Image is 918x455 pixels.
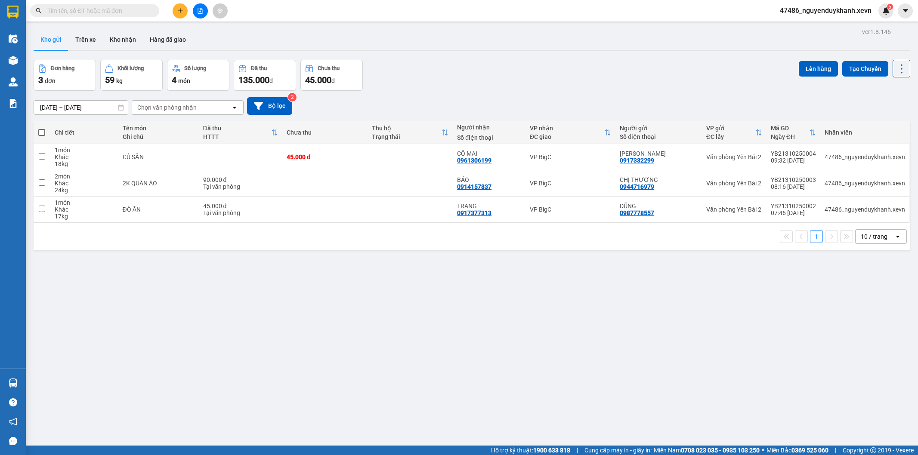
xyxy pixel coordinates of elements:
[620,157,654,164] div: 0917332299
[55,173,114,180] div: 2 món
[36,8,42,14] span: search
[902,7,909,15] span: caret-down
[825,129,905,136] div: Nhân viên
[55,160,114,167] div: 18 kg
[287,154,363,160] div: 45.000 đ
[287,129,363,136] div: Chưa thu
[894,233,901,240] svg: open
[143,29,193,50] button: Hàng đã giao
[7,6,19,18] img: logo-vxr
[331,77,335,84] span: đ
[55,199,114,206] div: 1 món
[771,150,816,157] div: YB21310250004
[197,8,203,14] span: file-add
[247,97,292,115] button: Bộ lọc
[123,206,195,213] div: ĐÒ ĂN
[9,56,18,65] img: warehouse-icon
[835,446,836,455] span: |
[620,133,698,140] div: Số điện thoại
[184,65,206,71] div: Số lượng
[620,203,698,209] div: DŨNG
[372,133,442,140] div: Trạng thái
[457,209,491,216] div: 0917377313
[199,121,282,144] th: Toggle SortBy
[203,133,271,140] div: HTTT
[55,154,114,160] div: Khác
[55,129,114,136] div: Chi tiết
[887,4,893,10] sup: 5
[771,125,809,132] div: Mã GD
[584,446,652,455] span: Cung cấp máy in - giấy in:
[123,180,195,187] div: 2K QUẦN ÁO
[203,209,278,216] div: Tại văn phòng
[318,65,340,71] div: Chưa thu
[771,183,816,190] div: 08:16 [DATE]
[577,446,578,455] span: |
[38,75,43,85] span: 3
[702,121,767,144] th: Toggle SortBy
[193,3,208,18] button: file-add
[116,77,123,84] span: kg
[68,29,103,50] button: Trên xe
[530,125,604,132] div: VP nhận
[525,121,615,144] th: Toggle SortBy
[305,75,331,85] span: 45.000
[47,6,149,15] input: Tìm tên, số ĐT hoặc mã đơn
[898,3,913,18] button: caret-down
[9,398,17,406] span: question-circle
[55,147,114,154] div: 1 món
[810,230,823,243] button: 1
[55,180,114,187] div: Khác
[457,134,521,141] div: Số điện thoại
[530,154,611,160] div: VP BigC
[55,213,114,220] div: 17 kg
[457,124,521,131] div: Người nhận
[105,75,114,85] span: 59
[103,29,143,50] button: Kho nhận
[825,180,905,187] div: 47486_nguyenduykhanh.xevn
[9,99,18,108] img: solution-icon
[620,209,654,216] div: 0987778557
[457,176,521,183] div: BẢO
[269,77,273,84] span: đ
[767,121,820,144] th: Toggle SortBy
[771,209,816,216] div: 07:46 [DATE]
[100,60,163,91] button: Khối lượng59kg
[9,378,18,387] img: warehouse-icon
[34,60,96,91] button: Đơn hàng3đơn
[530,206,611,213] div: VP BigC
[706,206,762,213] div: Văn phòng Yên Bái 2
[238,75,269,85] span: 135.000
[491,446,570,455] span: Hỗ trợ kỹ thuật:
[862,27,891,37] div: ver 1.8.146
[870,447,876,453] span: copyright
[117,65,144,71] div: Khối lượng
[288,93,297,101] sup: 2
[888,4,891,10] span: 5
[706,154,762,160] div: Văn phòng Yên Bái 2
[9,437,17,445] span: message
[177,8,183,14] span: plus
[771,176,816,183] div: YB21310250003
[172,75,176,85] span: 4
[217,8,223,14] span: aim
[825,206,905,213] div: 47486_nguyenduykhanh.xevn
[45,77,56,84] span: đơn
[767,446,828,455] span: Miền Bắc
[51,65,74,71] div: Đơn hàng
[251,65,267,71] div: Đã thu
[372,125,442,132] div: Thu hộ
[771,133,809,140] div: Ngày ĐH
[34,29,68,50] button: Kho gửi
[178,77,190,84] span: món
[530,133,604,140] div: ĐC giao
[123,125,195,132] div: Tên món
[791,447,828,454] strong: 0369 525 060
[771,157,816,164] div: 09:32 [DATE]
[620,183,654,190] div: 0944716979
[533,447,570,454] strong: 1900 633 818
[457,203,521,209] div: TRANG
[203,125,271,132] div: Đã thu
[9,418,17,426] span: notification
[706,180,762,187] div: Văn phòng Yên Bái 2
